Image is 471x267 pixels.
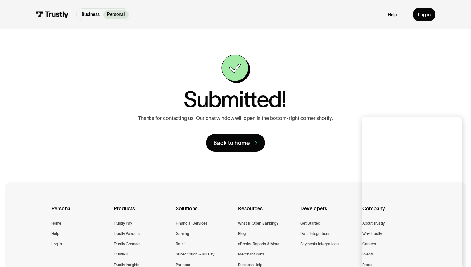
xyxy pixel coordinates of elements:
a: Blog [238,231,246,237]
div: Log in [418,12,431,18]
a: Personal [103,10,128,19]
a: Data Integrations [300,231,330,237]
div: Back to home [213,139,250,147]
a: Trustly ID [114,251,130,258]
a: Back to home [206,134,265,151]
iframe: Chat Window [362,117,462,267]
a: Log in [51,241,62,247]
h1: Submitted! [183,88,287,110]
div: Solutions [176,204,233,220]
div: Resources [238,204,295,220]
a: What is Open Banking? [238,220,278,227]
p: Thanks for contacting us. Our chat window will open in the bottom-right corner shortly. [138,115,333,122]
div: Personal [51,204,109,220]
p: Personal [107,11,125,18]
img: Trustly Logo [36,11,69,18]
a: Get Started [300,220,320,227]
a: Trustly Connect [114,241,141,247]
a: Trustly Payouts [114,231,140,237]
div: Developers [300,204,358,220]
div: Products [114,204,171,220]
a: Business [78,10,103,19]
p: Business [82,11,100,18]
a: Retail [176,241,186,247]
a: eBooks, Reports & More [238,241,279,247]
a: Subscription & Bill Pay [176,251,214,258]
a: Log in [413,8,435,21]
a: Home [51,220,61,227]
a: Gaming [176,231,189,237]
a: Payments Integrations [300,241,339,247]
a: Trustly Pay [114,220,132,227]
a: Financial Services [176,220,207,227]
a: Help [388,12,397,18]
a: Help [51,231,59,237]
a: Merchant Portal [238,251,266,258]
